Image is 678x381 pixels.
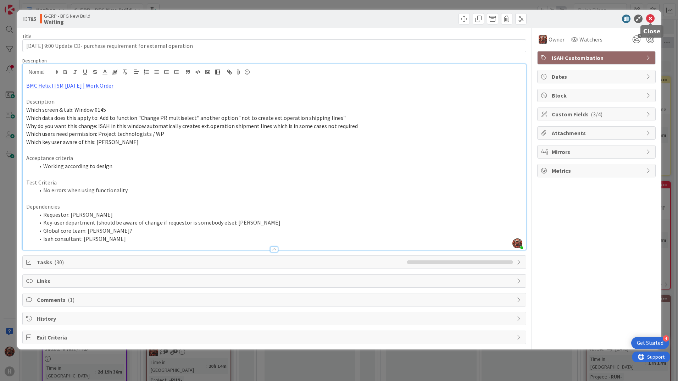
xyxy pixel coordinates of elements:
[552,129,643,137] span: Attachments
[28,15,36,22] b: 785
[26,203,522,211] p: Dependencies
[26,138,139,145] span: Which key user aware of this: [PERSON_NAME]
[35,211,522,219] li: Requestor: [PERSON_NAME]
[26,98,55,105] span: Description
[22,33,32,39] label: Title
[15,1,32,10] span: Support
[26,106,106,113] span: Which screen & tab: Window 0145
[37,277,513,285] span: Links
[512,238,522,248] img: qhSiAgzwFq7RpNB94T3Wy8pZew4pf0Zn.png
[35,227,522,235] li: Global core team: [PERSON_NAME]?
[54,259,64,266] span: ( 30 )
[37,333,513,342] span: Exit Criteria
[35,186,522,194] li: No errors when using functionality
[26,122,358,129] span: Why do you want this change: ISAH in this window automatically creates ext.operation shipment lin...
[37,296,513,304] span: Comments
[638,34,642,38] span: 1
[552,54,643,62] span: ISAH Customization
[549,35,565,44] span: Owner
[552,148,643,156] span: Mirrors
[591,111,602,118] span: ( 3/4 )
[643,28,661,35] h5: Close
[44,19,90,24] b: Waiting
[35,162,522,170] li: Working according to design
[37,258,403,266] span: Tasks
[539,35,547,44] img: JK
[663,335,669,342] div: 4
[35,235,522,243] li: Isah consultant: [PERSON_NAME]
[552,166,643,175] span: Metrics
[26,178,522,187] p: Test Criteria
[552,91,643,100] span: Block
[22,15,36,23] span: ID
[26,114,346,121] span: Which data does this apply to: Add to function "Change PR multiselect" another option "not to cre...
[552,110,643,118] span: Custom Fields
[26,82,113,89] a: BMC Helix ITSM [DATE] | Work Order
[68,296,74,303] span: ( 1 )
[26,130,164,137] span: Which users need permission: Project technologists / WP
[637,339,663,347] div: Get Started
[22,57,47,64] span: Description
[26,154,522,162] p: Acceptance criteria
[579,35,602,44] span: Watchers
[552,72,643,81] span: Dates
[631,337,669,349] div: Open Get Started checklist, remaining modules: 4
[37,314,513,323] span: History
[22,39,526,52] input: type card name here...
[35,219,522,227] li: Key-user department (should be aware of change if requestor is somebody else): [PERSON_NAME]
[44,13,90,19] span: G-ERP - BFG New Build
